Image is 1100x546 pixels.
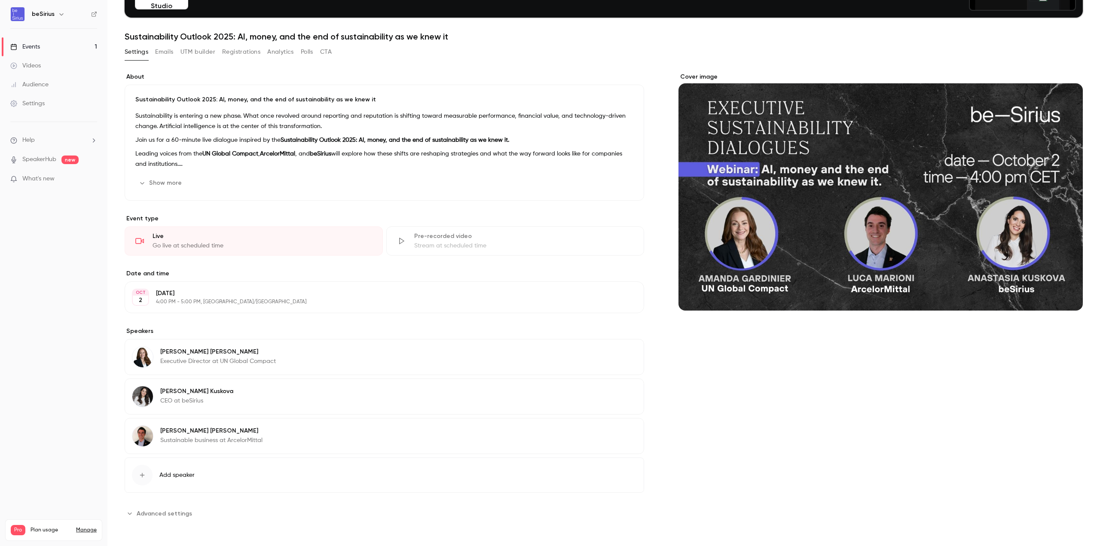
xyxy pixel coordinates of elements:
[125,506,644,520] section: Advanced settings
[137,509,192,518] span: Advanced settings
[153,232,372,241] div: Live
[386,226,645,256] div: Pre-recorded videoStream at scheduled time
[22,155,56,164] a: SpeakerHub
[156,289,599,298] p: [DATE]
[260,151,295,157] strong: ArcelorMittal
[132,347,153,367] img: Amanda Gardiner
[320,45,332,59] button: CTA
[125,506,197,520] button: Advanced settings
[202,151,258,157] strong: UN Global Compact
[135,95,633,104] p: Sustainability Outlook 2025: AI, money, and the end of sustainability as we knew it
[61,156,79,164] span: new
[160,387,233,396] p: [PERSON_NAME] Kuskova
[156,299,599,305] p: 4:00 PM - 5:00 PM, [GEOGRAPHIC_DATA]/[GEOGRAPHIC_DATA]
[125,269,644,278] label: Date and time
[76,527,97,534] a: Manage
[301,45,313,59] button: Polls
[132,426,153,446] img: Luca Marioni
[414,232,634,241] div: Pre-recorded video
[125,214,644,223] p: Event type
[180,45,215,59] button: UTM builder
[125,339,644,375] div: Amanda Gardiner[PERSON_NAME] [PERSON_NAME]Executive Director at UN Global Compact
[135,135,633,145] p: Join us for a 60-minute live dialogue inspired by the
[678,73,1083,81] label: Cover image
[125,45,148,59] button: Settings
[11,7,24,21] img: beSirius
[10,136,97,145] li: help-dropdown-opener
[11,525,25,535] span: Pro
[22,174,55,183] span: What's new
[31,527,71,534] span: Plan usage
[125,73,644,81] label: About
[10,80,49,89] div: Audience
[155,45,173,59] button: Emails
[135,176,187,190] button: Show more
[135,111,633,131] p: Sustainability is entering a new phase. What once revolved around reporting and reputation is shi...
[678,73,1083,311] section: Cover image
[160,427,263,435] p: [PERSON_NAME] [PERSON_NAME]
[32,10,55,18] h6: beSirius
[139,296,142,305] p: 2
[10,99,45,108] div: Settings
[160,357,276,366] p: Executive Director at UN Global Compact
[125,31,1083,42] h1: Sustainability Outlook 2025: AI, money, and the end of sustainability as we knew it
[125,327,644,336] label: Speakers
[160,348,276,356] p: [PERSON_NAME] [PERSON_NAME]
[159,471,195,479] span: Add speaker
[132,386,153,407] img: Anastasia Kuskova
[135,149,633,169] p: Leading voices from the , , and will explore how these shifts are reshaping strategies and what t...
[10,43,40,51] div: Events
[222,45,260,59] button: Registrations
[160,436,263,445] p: Sustainable business at ArcelorMittal
[153,241,372,250] div: Go live at scheduled time
[414,241,634,250] div: Stream at scheduled time
[125,458,644,493] button: Add speaker
[125,418,644,454] div: Luca Marioni[PERSON_NAME] [PERSON_NAME]Sustainable business at ArcelorMittal
[125,378,644,415] div: Anastasia Kuskova[PERSON_NAME] KuskovaCEO at beSirius
[10,61,41,70] div: Videos
[281,137,509,143] strong: Sustainability Outlook 2025: AI, money, and the end of sustainability as we knew it.
[125,226,383,256] div: LiveGo live at scheduled time
[310,151,331,157] strong: beSirius
[160,397,233,405] p: CEO at beSirius
[22,136,35,145] span: Help
[133,290,148,296] div: OCT
[267,45,294,59] button: Analytics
